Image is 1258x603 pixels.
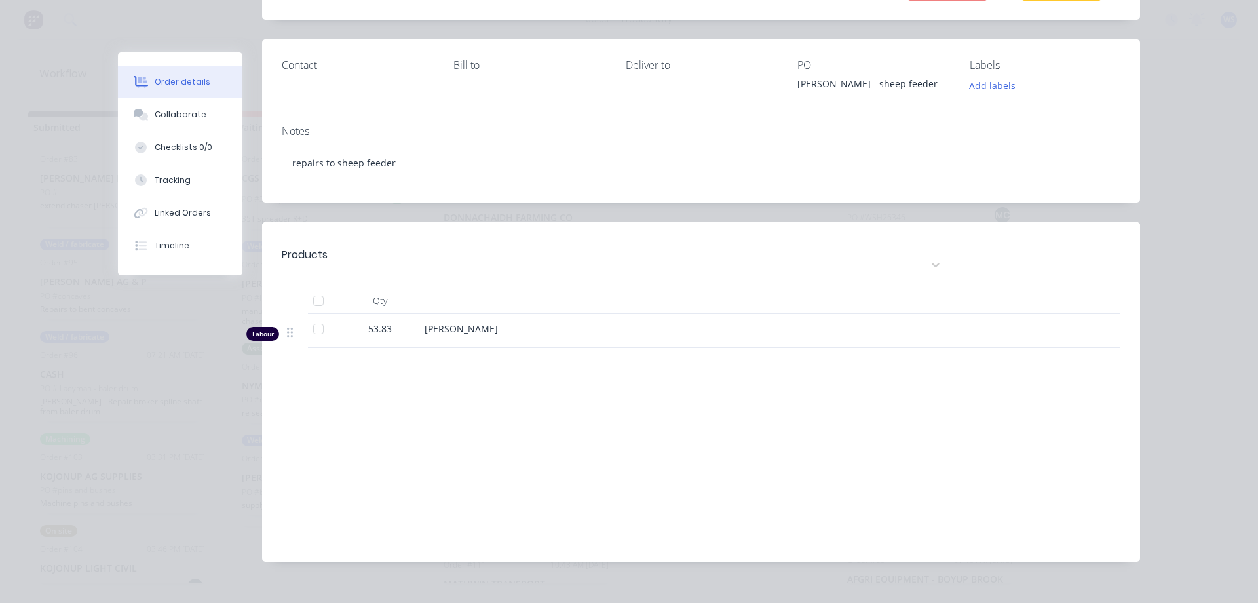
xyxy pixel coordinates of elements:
div: Linked Orders [155,207,211,219]
span: 53.83 [368,322,392,336]
div: Tracking [155,174,191,186]
div: Order details [155,76,210,88]
button: Timeline [118,229,242,262]
div: Checklists 0/0 [155,142,212,153]
div: PO [797,59,948,71]
div: Bill to [453,59,604,71]
div: Products [282,247,328,263]
div: Labels [970,59,1120,71]
button: Checklists 0/0 [118,131,242,164]
button: Order details [118,66,242,98]
button: Tracking [118,164,242,197]
div: [PERSON_NAME] - sheep feeder [797,77,948,95]
span: [PERSON_NAME] [425,322,498,335]
div: Estimated quantities [928,252,1068,265]
div: Contact [282,59,432,71]
button: Linked Orders [118,197,242,229]
button: Add labels [962,77,1022,94]
button: Collaborate [118,98,242,131]
div: Notes [282,125,1120,138]
div: Collaborate [155,109,206,121]
div: Labour [246,327,279,341]
div: Timeline [155,240,189,252]
div: repairs to sheep feeder [282,143,1120,183]
div: Deliver to [626,59,776,71]
div: Qty [341,288,419,314]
